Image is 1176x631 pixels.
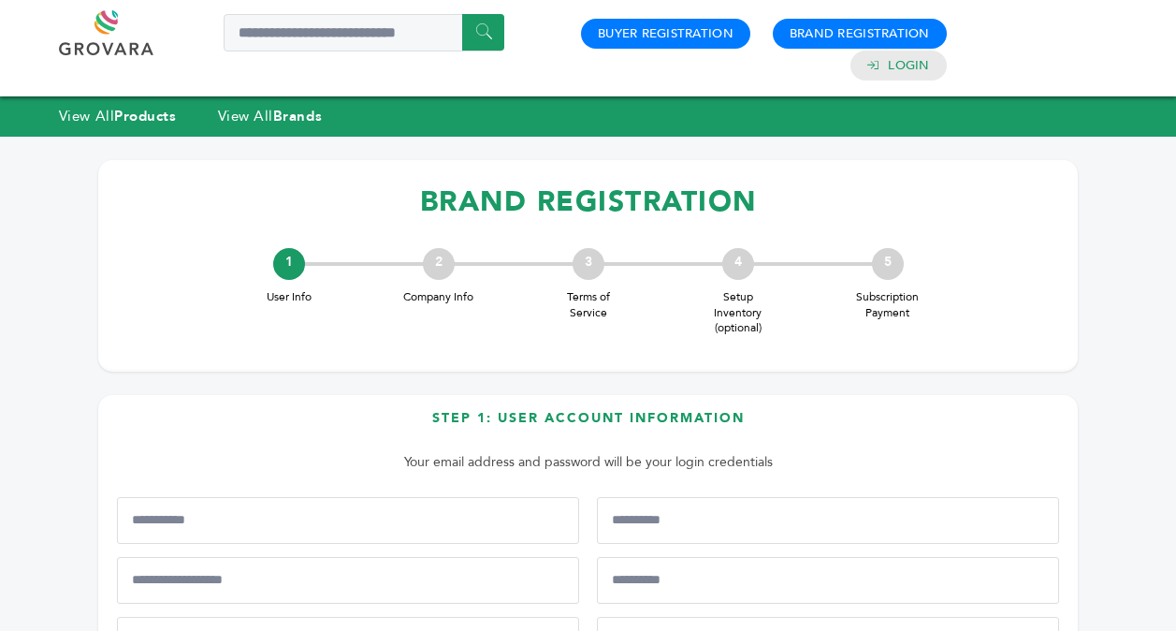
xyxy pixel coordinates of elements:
h3: Step 1: User Account Information [117,409,1059,442]
input: First Name* [117,497,579,544]
a: Buyer Registration [598,25,733,42]
div: 4 [722,248,754,280]
strong: Products [114,107,176,125]
input: Last Name* [597,497,1059,544]
a: View AllProducts [59,107,177,125]
input: Search a product or brand... [224,14,504,51]
span: Terms of Service [551,289,626,321]
div: 5 [872,248,904,280]
span: User Info [252,289,327,305]
span: Setup Inventory (optional) [701,289,776,336]
h1: BRAND REGISTRATION [117,174,1059,229]
span: Company Info [401,289,476,305]
div: 2 [423,248,455,280]
p: Your email address and password will be your login credentials [126,451,1050,474]
a: Login [888,57,929,74]
input: Mobile Phone Number [117,557,579,604]
a: Brand Registration [790,25,930,42]
div: 3 [573,248,604,280]
a: View AllBrands [218,107,323,125]
span: Subscription Payment [850,289,925,321]
input: Job Title* [597,557,1059,604]
strong: Brands [273,107,322,125]
div: 1 [273,248,305,280]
